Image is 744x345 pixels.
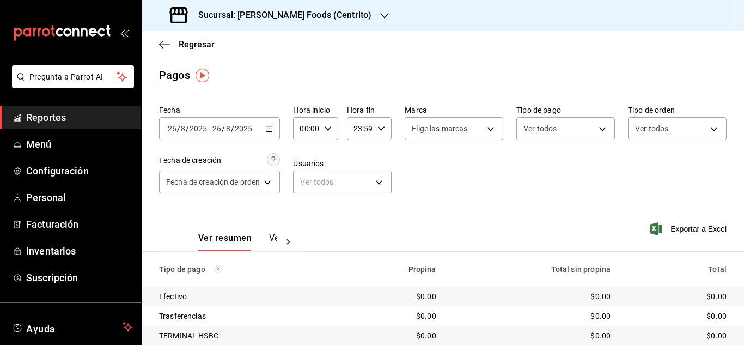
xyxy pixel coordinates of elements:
[159,39,215,50] button: Regresar
[198,233,277,251] div: navigation tabs
[26,110,132,125] span: Reportes
[159,106,280,114] label: Fecha
[516,106,615,114] label: Tipo de pago
[293,171,392,193] div: Ver todos
[159,155,221,166] div: Fecha de creación
[167,124,177,133] input: --
[26,137,132,152] span: Menú
[26,217,132,232] span: Facturación
[177,124,180,133] span: /
[159,265,334,274] div: Tipo de pago
[351,311,436,322] div: $0.00
[214,265,222,273] svg: Los pagos realizados con Pay y otras terminales son montos brutos.
[351,330,436,341] div: $0.00
[347,106,392,114] label: Hora fin
[454,330,611,341] div: $0.00
[26,270,132,285] span: Suscripción
[225,124,231,133] input: --
[652,222,727,235] button: Exportar a Excel
[26,190,132,205] span: Personal
[196,69,209,82] img: Tooltip marker
[179,39,215,50] span: Regresar
[159,67,190,83] div: Pagos
[293,106,338,114] label: Hora inicio
[222,124,225,133] span: /
[405,106,503,114] label: Marca
[454,265,611,274] div: Total sin propina
[12,65,134,88] button: Pregunta a Parrot AI
[198,233,252,251] button: Ver resumen
[26,320,118,334] span: Ayuda
[29,71,117,83] span: Pregunta a Parrot AI
[234,124,253,133] input: ----
[8,79,134,90] a: Pregunta a Parrot AI
[635,123,668,134] span: Ver todos
[190,9,371,22] h3: Sucursal: [PERSON_NAME] Foods (Centrito)
[120,28,129,37] button: open_drawer_menu
[412,123,467,134] span: Elige las marcas
[293,160,392,167] label: Usuarios
[159,311,334,322] div: Trasferencias
[159,291,334,302] div: Efectivo
[26,164,132,178] span: Configuración
[180,124,186,133] input: --
[351,265,436,274] div: Propina
[628,106,727,114] label: Tipo de orden
[628,330,727,341] div: $0.00
[523,123,557,134] span: Ver todos
[209,124,211,133] span: -
[159,330,334,341] div: TERMINAL HSBC
[166,177,260,187] span: Fecha de creación de orden
[454,291,611,302] div: $0.00
[628,291,727,302] div: $0.00
[628,311,727,322] div: $0.00
[351,291,436,302] div: $0.00
[212,124,222,133] input: --
[454,311,611,322] div: $0.00
[269,233,310,251] button: Ver pagos
[186,124,189,133] span: /
[189,124,208,133] input: ----
[231,124,234,133] span: /
[26,244,132,258] span: Inventarios
[628,265,727,274] div: Total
